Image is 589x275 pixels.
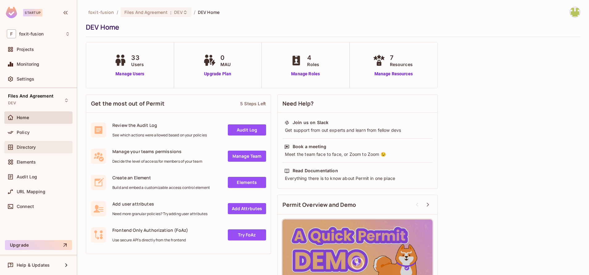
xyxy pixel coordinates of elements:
[228,124,266,135] a: Audit Log
[282,100,314,107] span: Need Help?
[228,177,266,188] a: Elements
[307,53,319,62] span: 4
[228,229,266,240] a: Try FoAz
[307,61,319,68] span: Roles
[19,31,44,36] span: Workspace: foxit-fusion
[228,151,266,162] a: Manage Team
[198,9,219,15] span: DEV Home
[112,185,210,190] span: Build and embed a customizable access control element
[112,227,188,233] span: Frontend Only Authorization (FoAz)
[6,7,17,18] img: SReyMgAAAABJRU5ErkJggg==
[112,211,207,216] span: Need more granular policies? Try adding user attributes
[17,263,50,268] span: Help & Updates
[17,204,34,209] span: Connect
[170,10,172,15] span: :
[17,189,45,194] span: URL Mapping
[112,175,210,181] span: Create an Element
[293,119,328,126] div: Join us on Slack
[17,115,29,120] span: Home
[17,130,30,135] span: Policy
[390,61,413,68] span: Resources
[91,100,165,107] span: Get the most out of Permit
[293,168,338,174] div: Read Documentation
[284,127,431,133] div: Get support from out experts and learn from fellow devs
[112,159,202,164] span: Decide the level of access for members of your team
[86,23,577,32] div: DEV Home
[112,201,207,207] span: Add user attributes
[240,101,266,106] div: 5 Steps Left
[112,122,207,128] span: Review the Audit Log
[194,9,195,15] li: /
[293,144,326,150] div: Book a meeting
[131,53,144,62] span: 33
[282,201,356,209] span: Permit Overview and Demo
[23,9,42,16] div: Startup
[220,53,231,62] span: 0
[17,62,40,67] span: Monitoring
[174,9,182,15] span: DEV
[390,53,413,62] span: 7
[284,151,431,157] div: Meet the team face to face, or Zoom to Zoom 😉
[112,148,202,154] span: Manage your teams permissions
[220,61,231,68] span: MAU
[7,29,16,38] span: F
[117,9,118,15] li: /
[124,9,168,15] span: Files And Agreement
[112,238,188,243] span: Use secure API's directly from the frontend
[17,77,34,81] span: Settings
[570,7,580,17] img: girija_dwivedi@foxitsoftware.com
[17,145,36,150] span: Directory
[202,71,234,77] a: Upgrade Plan
[17,174,37,179] span: Audit Log
[17,47,34,52] span: Projects
[5,240,72,250] button: Upgrade
[8,94,53,98] span: Files And Agreement
[17,160,36,165] span: Elements
[284,175,431,181] div: Everything there is to know about Permit in one place
[112,133,207,138] span: See which actions were allowed based on your policies
[228,203,266,214] a: Add Attrbutes
[371,71,416,77] a: Manage Resources
[8,101,16,106] span: DEV
[289,71,322,77] a: Manage Roles
[88,9,114,15] span: the active workspace
[131,61,144,68] span: Users
[113,71,147,77] a: Manage Users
